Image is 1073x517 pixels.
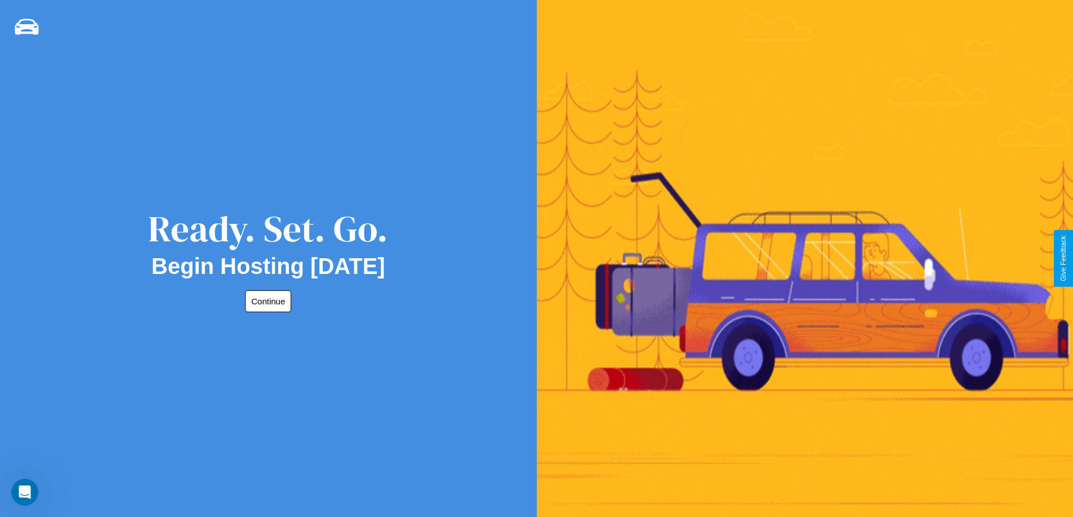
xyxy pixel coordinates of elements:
iframe: Intercom live chat [11,479,38,506]
div: Ready. Set. Go. [148,204,388,254]
button: Continue [245,290,291,312]
div: Give Feedback [1059,236,1067,281]
h2: Begin Hosting [DATE] [152,254,385,279]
